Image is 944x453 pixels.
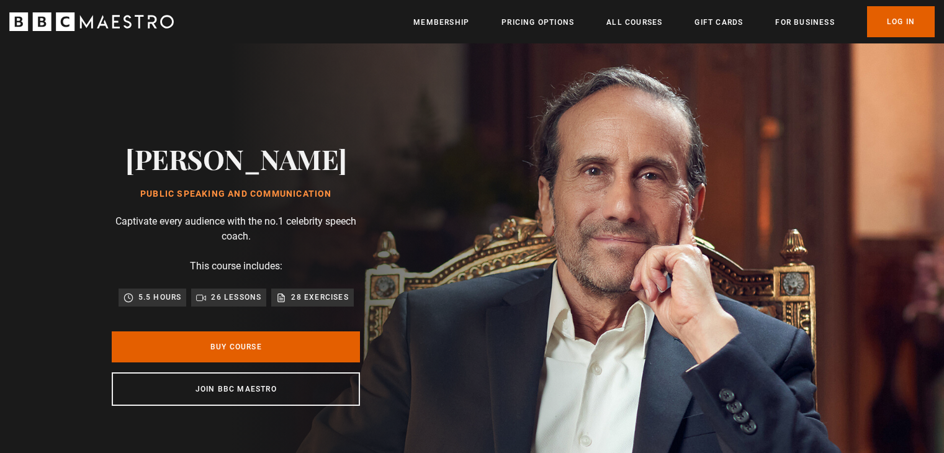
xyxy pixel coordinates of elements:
a: Membership [413,16,469,29]
h2: [PERSON_NAME] [125,143,347,174]
a: Join BBC Maestro [112,372,360,406]
nav: Primary [413,6,935,37]
svg: BBC Maestro [9,12,174,31]
a: For business [775,16,834,29]
p: 28 exercises [291,291,348,303]
p: 26 lessons [211,291,261,303]
p: 5.5 hours [138,291,182,303]
a: Log In [867,6,935,37]
a: Buy Course [112,331,360,362]
h1: Public Speaking and Communication [125,189,347,199]
p: Captivate every audience with the no.1 celebrity speech coach. [112,214,360,244]
a: Gift Cards [695,16,743,29]
p: This course includes: [190,259,282,274]
a: Pricing Options [501,16,574,29]
a: All Courses [606,16,662,29]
